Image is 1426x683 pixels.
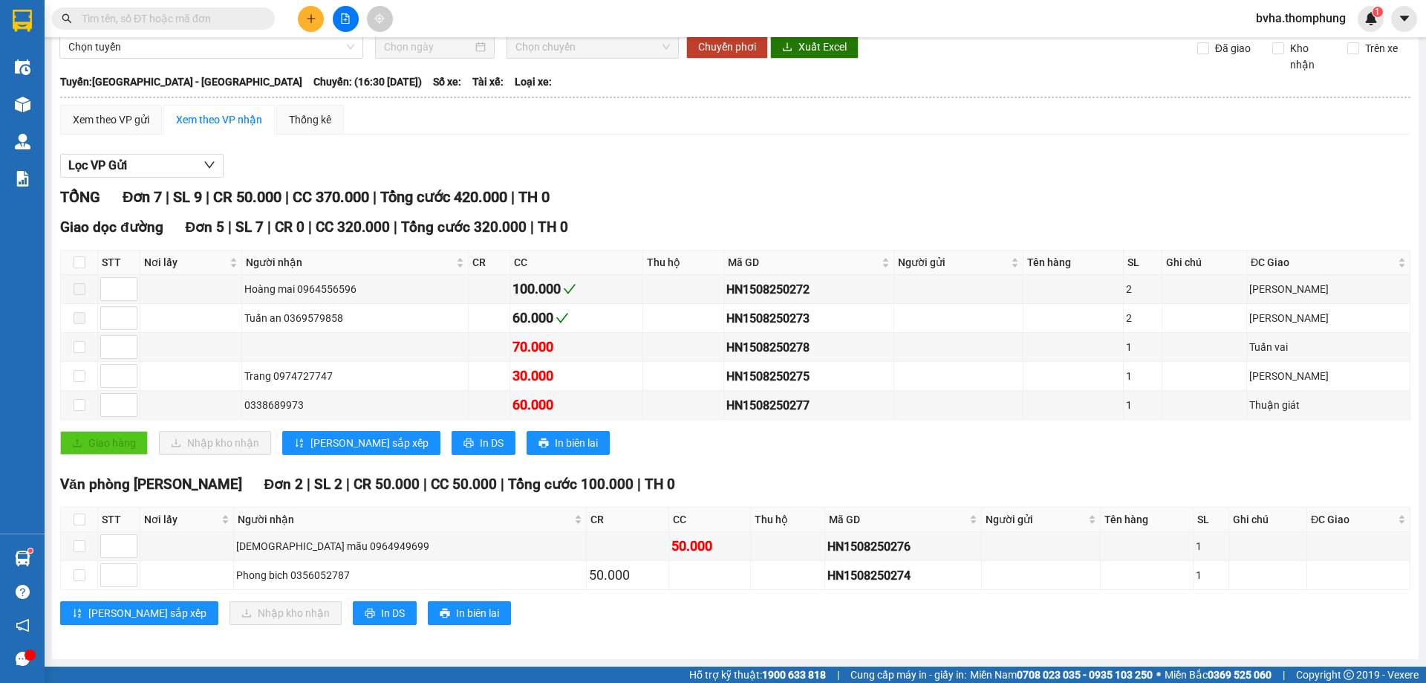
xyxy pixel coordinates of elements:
span: printer [538,438,549,450]
th: Tên hàng [1023,250,1124,275]
div: Xem theo VP gửi [73,111,149,128]
span: download [782,42,792,54]
span: Đã giao [1209,40,1257,56]
span: Người nhận [238,511,571,528]
th: Thu hộ [751,508,825,532]
button: downloadXuất Excel [770,35,859,59]
span: plus [306,13,316,24]
span: | [285,188,289,206]
img: logo-vxr [13,10,32,32]
div: 1 [1126,368,1159,384]
th: CR [587,508,668,532]
span: TỔNG [60,188,100,206]
img: icon-new-feature [1364,12,1378,25]
td: HN1508250273 [724,304,895,333]
div: Trang 0974727747 [244,368,466,384]
span: SL 7 [235,219,264,236]
span: [PERSON_NAME] sắp xếp [88,605,206,621]
span: sort-ascending [294,438,305,450]
span: [PERSON_NAME] sắp xếp [310,435,429,451]
div: 50.000 [671,536,748,557]
span: | [530,219,534,236]
span: CR 0 [275,219,305,236]
span: | [346,476,350,493]
span: Kho nhận [1284,40,1336,73]
button: uploadGiao hàng [60,431,148,455]
span: ⚪️ [1156,672,1161,678]
img: warehouse-icon [15,97,30,112]
span: In DS [381,605,405,621]
span: Trên xe [1359,40,1404,56]
div: Xem theo VP nhận [176,111,262,128]
span: caret-down [1398,12,1411,25]
span: CR 50.000 [213,188,281,206]
span: down [204,159,215,171]
span: SL 9 [173,188,202,206]
strong: 0708 023 035 - 0935 103 250 [1017,669,1153,681]
span: Mã GD [728,254,879,271]
span: Miền Nam [970,667,1153,683]
div: 70.000 [512,337,640,357]
button: printerIn biên lai [527,431,610,455]
span: CR 50.000 [354,476,420,493]
span: Loại xe: [515,74,552,90]
sup: 1 [1373,7,1383,17]
th: CC [510,250,643,275]
span: bvha.thomphung [1244,9,1358,27]
span: ĐC Giao [1311,511,1395,528]
span: check [563,282,576,296]
div: 2 [1126,310,1159,326]
td: HN1508250272 [724,275,895,304]
button: downloadNhập kho nhận [229,601,342,625]
span: file-add [340,13,351,24]
th: Thu hộ [643,250,723,275]
strong: 0369 525 060 [1208,669,1272,681]
span: | [501,476,504,493]
span: Cung cấp máy in - giấy in: [850,667,966,683]
span: Người nhận [246,254,453,271]
span: Lọc VP Gửi [68,156,127,175]
th: CR [469,250,510,275]
button: sort-ascending[PERSON_NAME] sắp xếp [60,601,218,625]
input: Chọn ngày [384,39,472,55]
span: Hỗ trợ kỹ thuật: [689,667,826,683]
span: | [308,219,312,236]
button: caret-down [1391,6,1417,32]
th: SL [1124,250,1162,275]
div: 30.000 [512,366,640,386]
span: sort-ascending [72,608,82,620]
sup: 1 [28,548,33,553]
span: SL 2 [314,476,342,493]
button: printerIn biên lai [428,601,511,625]
span: search [62,13,72,24]
div: HN1508250275 [726,367,892,386]
div: 50.000 [589,565,665,586]
span: printer [365,608,375,620]
span: | [267,219,271,236]
span: | [423,476,427,493]
button: downloadNhập kho nhận [159,431,271,455]
span: In DS [480,435,504,451]
button: file-add [333,6,359,32]
span: message [16,652,30,666]
span: 1 [1375,7,1380,17]
input: Tìm tên, số ĐT hoặc mã đơn [82,10,257,27]
span: printer [440,608,450,620]
div: HN1508250276 [827,537,980,556]
span: Chọn tuyến [68,36,354,58]
div: 1 [1126,397,1159,413]
button: Chuyển phơi [686,35,768,59]
span: In biên lai [456,605,499,621]
span: TH 0 [645,476,675,493]
div: HN1508250274 [827,566,980,585]
span: Văn phòng [PERSON_NAME] [60,476,242,493]
th: SL [1194,508,1229,532]
span: Tổng cước 100.000 [508,476,634,493]
span: | [637,476,641,493]
span: Tổng cước 420.000 [380,188,507,206]
span: Giao dọc đường [60,219,163,236]
img: warehouse-icon [15,134,30,149]
span: copyright [1344,670,1354,680]
span: question-circle [16,585,30,599]
span: printer [463,438,474,450]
